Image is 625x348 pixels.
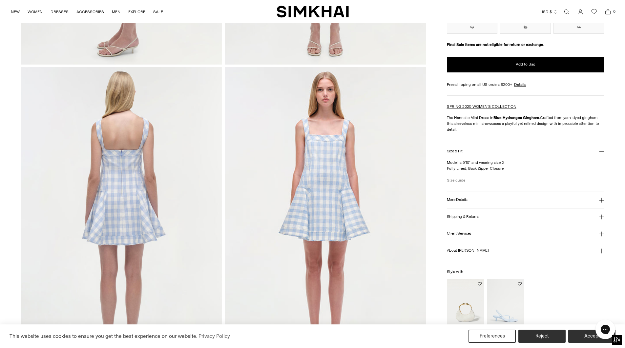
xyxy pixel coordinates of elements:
[518,330,566,343] button: Reject
[516,62,535,67] span: Add to Bag
[500,21,551,34] button: 12
[447,231,472,236] h3: Client Services
[447,160,605,171] p: Model is 5'10" and wearing size 2 Fully Lined, Back Zipper Closure
[128,5,145,19] a: EXPLORE
[568,330,615,343] button: Accept
[447,215,480,219] h3: Shipping & Returns
[112,5,120,19] a: MEN
[153,5,163,19] a: SALE
[28,5,43,19] a: WOMEN
[76,5,104,19] a: ACCESSORIES
[447,248,489,253] h3: About [PERSON_NAME]
[514,82,526,87] a: Details
[611,9,617,14] span: 0
[198,331,231,341] a: Privacy Policy (opens in a new tab)
[447,270,605,274] h6: Style with
[447,198,468,202] h3: More Details
[447,115,605,132] p: The Hannalie Mini Dress in Crafted from yarn-dyed gingham this sleeveless mini showcases a playfu...
[493,115,540,120] strong: Blue Hydrangea Gingham.
[51,5,69,19] a: DRESSES
[447,177,465,183] a: Size guide
[447,208,605,225] button: Shipping & Returns
[447,143,605,160] button: Size & Fit
[277,5,349,18] a: SIMKHAI
[447,104,516,109] a: SPRING 2025 WOMEN'S COLLECTION
[447,242,605,259] button: About [PERSON_NAME]
[447,21,498,34] button: 10
[588,5,601,18] a: Wishlist
[11,5,20,19] a: NEW
[447,57,605,72] button: Add to Bag
[487,279,524,335] img: Cedonia Kitten Heel Sandal
[447,225,605,242] button: Client Services
[447,82,605,87] div: Free shipping on all US orders $200+
[601,5,615,18] a: Open cart modal
[540,5,558,19] button: USD $
[447,42,544,47] strong: Final Sale items are not eligible for return or exchange.
[447,279,484,335] img: Nixi Hobo
[447,191,605,208] button: More Details
[469,330,516,343] button: Preferences
[10,333,198,339] span: This website uses cookies to ensure you get the best experience on our website.
[553,21,604,34] button: 14
[574,5,587,18] a: Go to the account page
[447,149,463,153] h3: Size & Fit
[592,317,618,341] iframe: Gorgias live chat messenger
[478,282,482,286] button: Add to Wishlist
[560,5,573,18] a: Open search modal
[518,282,522,286] button: Add to Wishlist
